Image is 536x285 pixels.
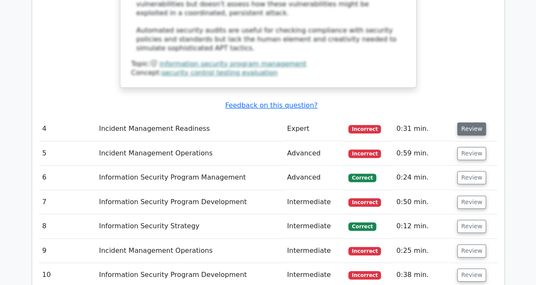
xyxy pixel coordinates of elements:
[348,271,381,279] span: Incorrect
[348,222,376,231] span: Correct
[283,239,345,263] td: Intermediate
[283,190,345,214] td: Intermediate
[159,60,306,68] a: information security program management
[96,214,284,238] td: Information Security Strategy
[96,141,284,166] td: Incident Management Operations
[39,117,96,141] td: 4
[348,125,381,133] span: Incorrect
[39,141,96,166] td: 5
[96,190,284,214] td: Information Security Program Development
[131,69,405,77] div: Concept:
[457,244,486,257] button: Review
[283,166,345,190] td: Advanced
[96,166,284,190] td: Information Security Program Management
[457,268,486,282] button: Review
[283,117,345,141] td: Expert
[283,214,345,238] td: Intermediate
[96,117,284,141] td: Incident Management Readiness
[161,69,278,77] a: security control testing evaluation
[457,147,486,160] button: Review
[96,239,284,263] td: Incident Management Operations
[348,198,381,207] span: Incorrect
[393,141,454,166] td: 0:59 min.
[348,174,376,182] span: Correct
[457,196,486,209] button: Review
[348,149,381,158] span: Incorrect
[393,166,454,190] td: 0:24 min.
[348,247,381,255] span: Incorrect
[457,122,486,136] button: Review
[39,166,96,190] td: 6
[457,220,486,233] button: Review
[393,239,454,263] td: 0:25 min.
[225,101,317,109] a: Feedback on this question?
[393,214,454,238] td: 0:12 min.
[457,171,486,184] button: Review
[393,190,454,214] td: 0:50 min.
[393,117,454,141] td: 0:31 min.
[39,214,96,238] td: 8
[283,141,345,166] td: Advanced
[131,60,405,69] div: Topic:
[39,190,96,214] td: 7
[39,239,96,263] td: 9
